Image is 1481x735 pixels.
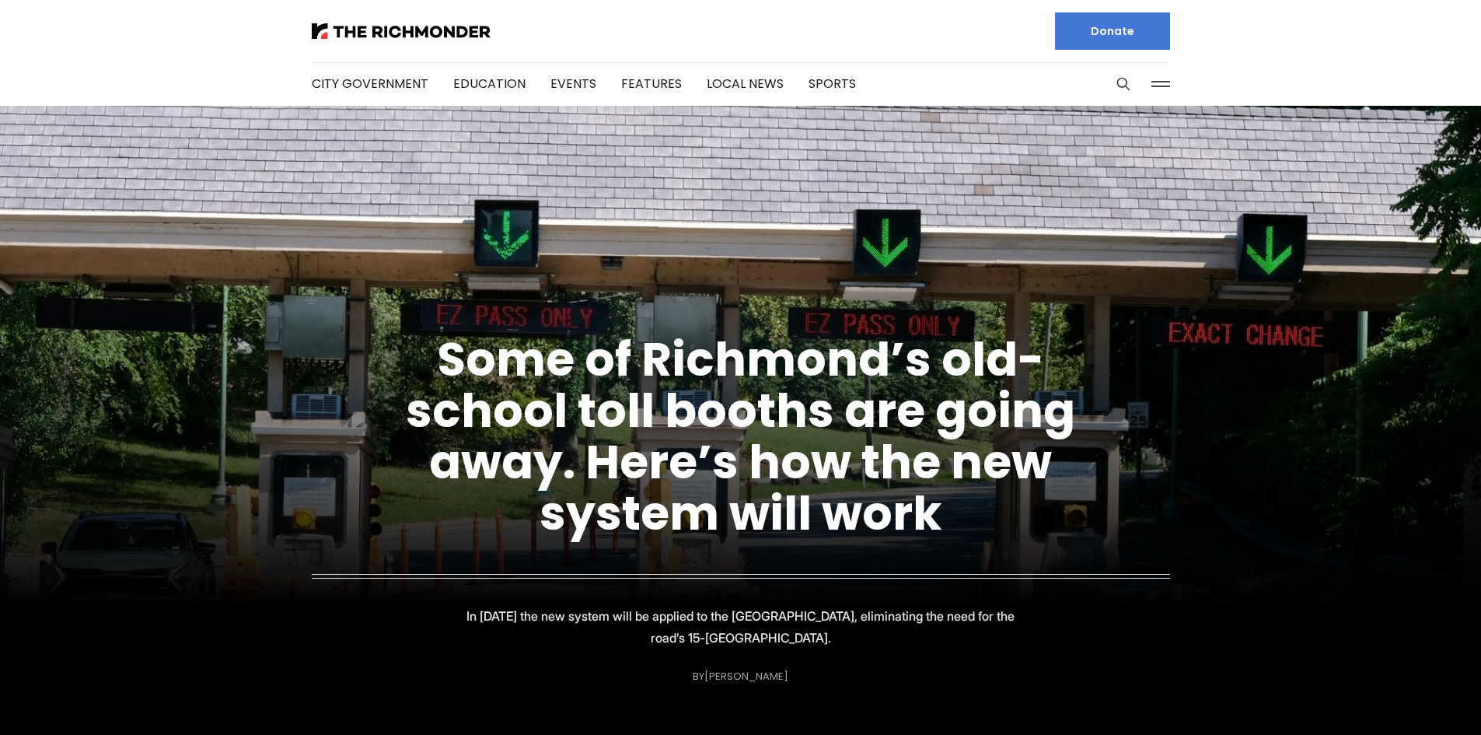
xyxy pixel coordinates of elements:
[312,75,428,93] a: City Government
[312,23,491,39] img: The Richmonder
[1112,72,1135,96] button: Search this site
[693,670,788,682] div: By
[453,75,526,93] a: Education
[406,327,1075,546] a: Some of Richmond’s old-school toll booths are going away. Here’s how the new system will work
[621,75,682,93] a: Features
[809,75,856,93] a: Sports
[550,75,596,93] a: Events
[464,605,1018,649] p: In [DATE] the new system will be applied to the [GEOGRAPHIC_DATA], eliminating the need for the r...
[704,669,788,684] a: [PERSON_NAME]
[1055,12,1170,50] a: Donate
[707,75,784,93] a: Local News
